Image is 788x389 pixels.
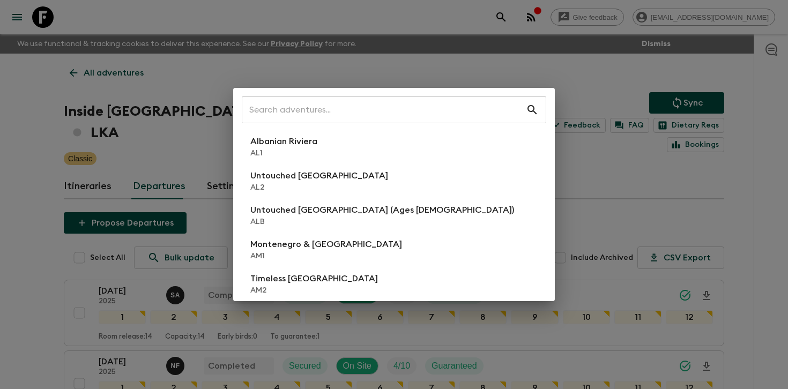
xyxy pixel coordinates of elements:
p: AL2 [250,182,388,193]
p: Untouched [GEOGRAPHIC_DATA] [250,169,388,182]
input: Search adventures... [242,95,526,125]
p: AL1 [250,148,317,159]
p: AM2 [250,285,378,296]
p: ALB [250,216,514,227]
p: Untouched [GEOGRAPHIC_DATA] (Ages [DEMOGRAPHIC_DATA]) [250,204,514,216]
p: AM1 [250,251,402,261]
p: Albanian Riviera [250,135,317,148]
p: Montenegro & [GEOGRAPHIC_DATA] [250,238,402,251]
p: Timeless [GEOGRAPHIC_DATA] [250,272,378,285]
